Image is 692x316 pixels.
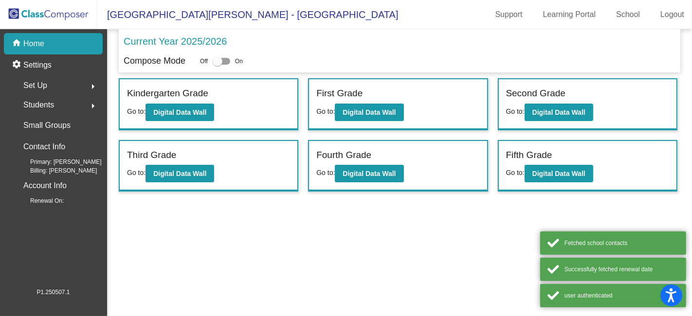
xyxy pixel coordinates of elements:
[146,104,214,121] button: Digital Data Wall
[23,179,67,193] p: Account Info
[12,38,23,50] mat-icon: home
[153,108,206,116] b: Digital Data Wall
[532,108,585,116] b: Digital Data Wall
[565,291,679,300] div: user authenticated
[343,108,396,116] b: Digital Data Wall
[127,169,146,176] span: Go to:
[335,104,403,121] button: Digital Data Wall
[506,87,566,101] label: Second Grade
[565,265,679,274] div: Successfully fetched renewal date
[124,54,185,68] p: Compose Mode
[127,148,176,162] label: Third Grade
[235,57,243,66] span: On
[316,87,363,101] label: First Grade
[15,166,97,175] span: Billing: [PERSON_NAME]
[12,59,23,71] mat-icon: settings
[15,196,64,205] span: Renewal On:
[127,87,208,101] label: Kindergarten Grade
[316,148,371,162] label: Fourth Grade
[200,57,208,66] span: Off
[653,7,692,22] a: Logout
[146,165,214,182] button: Digital Data Wall
[23,79,47,92] span: Set Up
[15,158,102,166] span: Primary: [PERSON_NAME]
[127,107,146,115] span: Go to:
[532,170,585,177] b: Digital Data Wall
[506,169,525,176] span: Go to:
[87,81,99,92] mat-icon: arrow_right
[153,170,206,177] b: Digital Data Wall
[506,107,525,115] span: Go to:
[124,34,227,49] p: Current Year 2025/2026
[343,170,396,177] b: Digital Data Wall
[608,7,648,22] a: School
[488,7,530,22] a: Support
[525,104,593,121] button: Digital Data Wall
[316,169,335,176] span: Go to:
[506,148,552,162] label: Fifth Grade
[535,7,604,22] a: Learning Portal
[23,98,54,112] span: Students
[97,7,399,22] span: [GEOGRAPHIC_DATA][PERSON_NAME] - [GEOGRAPHIC_DATA]
[316,107,335,115] span: Go to:
[565,239,679,247] div: Fetched school contacts
[335,165,403,182] button: Digital Data Wall
[23,59,52,71] p: Settings
[23,38,44,50] p: Home
[525,165,593,182] button: Digital Data Wall
[23,140,65,154] p: Contact Info
[23,119,71,132] p: Small Groups
[87,100,99,112] mat-icon: arrow_right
